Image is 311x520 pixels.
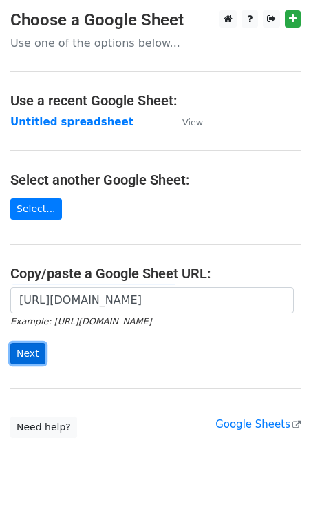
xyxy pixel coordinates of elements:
input: Paste your Google Sheet URL here [10,287,294,313]
small: View [182,117,203,127]
iframe: Chat Widget [242,454,311,520]
a: Google Sheets [215,418,301,430]
input: Next [10,343,45,364]
a: Select... [10,198,62,220]
h3: Choose a Google Sheet [10,10,301,30]
h4: Use a recent Google Sheet: [10,92,301,109]
a: Need help? [10,417,77,438]
a: Untitled spreadsheet [10,116,133,128]
h4: Copy/paste a Google Sheet URL: [10,265,301,282]
h4: Select another Google Sheet: [10,171,301,188]
small: Example: [URL][DOMAIN_NAME] [10,316,151,326]
p: Use one of the options below... [10,36,301,50]
a: View [169,116,203,128]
